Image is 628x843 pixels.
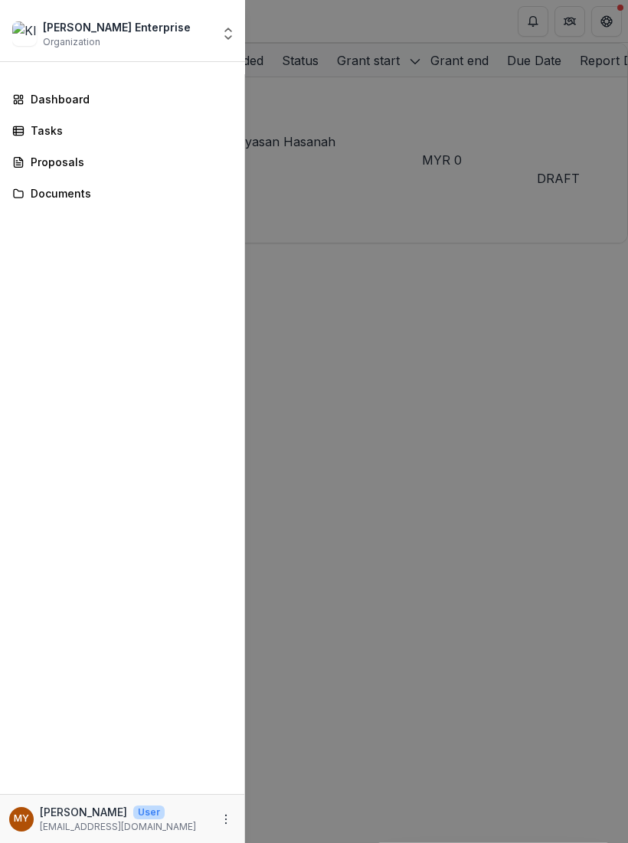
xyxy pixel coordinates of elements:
[6,87,238,112] a: Dashboard
[6,118,238,143] a: Tasks
[6,149,238,175] a: Proposals
[40,804,127,820] p: [PERSON_NAME]
[217,810,235,828] button: More
[12,21,37,46] img: Klie Enterprise
[43,19,191,35] div: [PERSON_NAME] Enterprise
[31,185,226,201] div: Documents
[31,91,226,107] div: Dashboard
[6,181,238,206] a: Documents
[133,805,165,819] p: User
[43,35,100,49] span: Organization
[14,814,29,824] div: Mahyun Mohd Yunus
[31,154,226,170] div: Proposals
[31,123,226,139] div: Tasks
[218,18,239,49] button: Open entity switcher
[40,820,196,834] p: [EMAIL_ADDRESS][DOMAIN_NAME]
